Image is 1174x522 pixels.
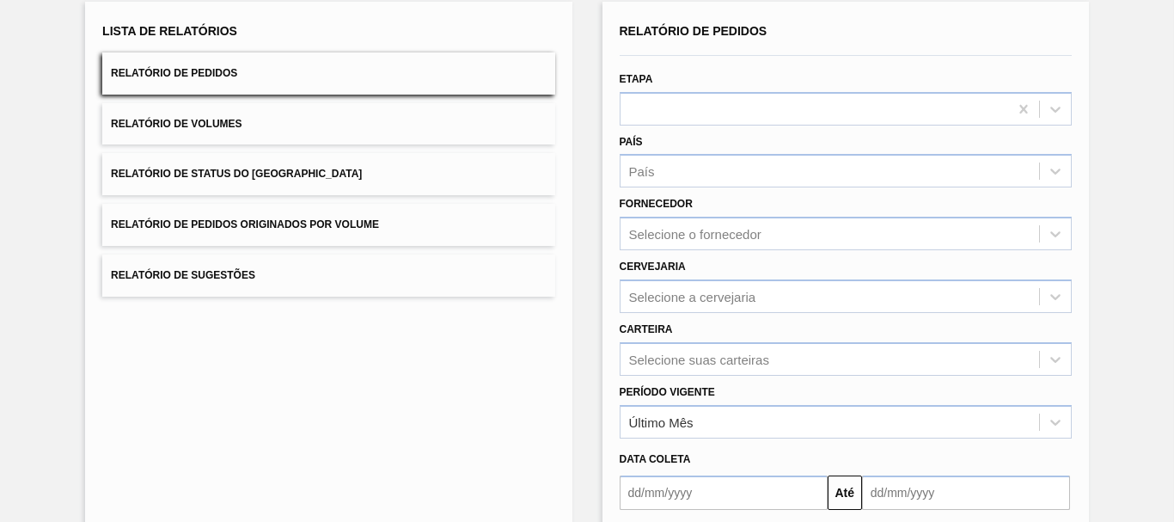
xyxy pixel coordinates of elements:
[102,103,554,145] button: Relatório de Volumes
[111,67,237,79] span: Relatório de Pedidos
[620,73,653,85] label: Etapa
[620,323,673,335] label: Carteira
[620,24,767,38] span: Relatório de Pedidos
[629,164,655,179] div: País
[620,261,686,273] label: Cervejaria
[629,415,694,429] div: Último Mês
[828,476,862,510] button: Até
[629,289,756,304] div: Selecione a cervejaria
[111,269,255,281] span: Relatório de Sugestões
[629,352,769,366] div: Selecione suas carteiras
[102,24,237,38] span: Lista de Relatórios
[102,52,554,95] button: Relatório de Pedidos
[102,153,554,195] button: Relatório de Status do [GEOGRAPHIC_DATA]
[620,198,693,210] label: Fornecedor
[111,118,242,130] span: Relatório de Volumes
[620,476,828,510] input: dd/mm/yyyy
[620,386,715,398] label: Período Vigente
[111,168,362,180] span: Relatório de Status do [GEOGRAPHIC_DATA]
[620,453,691,465] span: Data coleta
[629,227,761,242] div: Selecione o fornecedor
[102,255,554,297] button: Relatório de Sugestões
[862,476,1070,510] input: dd/mm/yyyy
[102,204,554,246] button: Relatório de Pedidos Originados por Volume
[620,136,643,148] label: País
[111,218,379,230] span: Relatório de Pedidos Originados por Volume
